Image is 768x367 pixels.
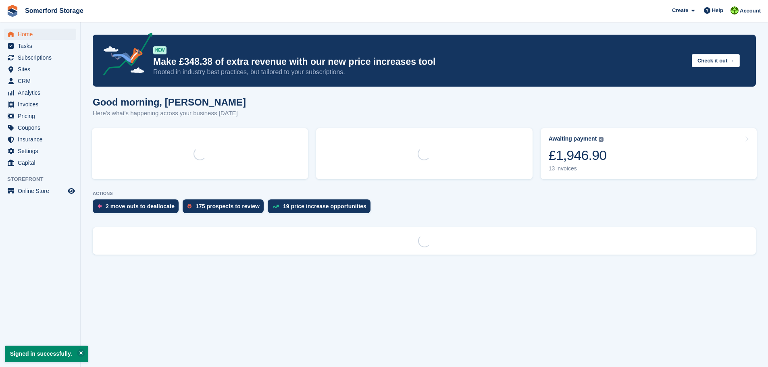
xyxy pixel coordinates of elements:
a: menu [4,134,76,145]
span: Account [740,7,761,15]
div: NEW [153,46,167,54]
span: Insurance [18,134,66,145]
span: Subscriptions [18,52,66,63]
img: price-adjustments-announcement-icon-8257ccfd72463d97f412b2fc003d46551f7dbcb40ab6d574587a9cd5c0d94... [96,33,153,79]
p: ACTIONS [93,191,756,196]
img: icon-info-grey-7440780725fd019a000dd9b08b2336e03edf1995a4989e88bcd33f0948082b44.svg [599,137,604,142]
a: menu [4,185,76,197]
a: Awaiting payment £1,946.90 13 invoices [541,128,757,179]
p: Here's what's happening across your business [DATE] [93,109,246,118]
p: Signed in successfully. [5,346,88,362]
div: 2 move outs to deallocate [106,203,175,209]
a: menu [4,40,76,52]
a: 2 move outs to deallocate [93,199,183,217]
span: Sites [18,64,66,75]
span: Analytics [18,87,66,98]
div: 19 price increase opportunities [283,203,366,209]
span: Coupons [18,122,66,133]
span: Tasks [18,40,66,52]
span: Create [672,6,688,15]
span: Pricing [18,110,66,122]
span: Invoices [18,99,66,110]
a: menu [4,122,76,133]
a: menu [4,110,76,122]
a: menu [4,87,76,98]
a: menu [4,157,76,168]
span: Online Store [18,185,66,197]
span: Capital [18,157,66,168]
img: stora-icon-8386f47178a22dfd0bd8f6a31ec36ba5ce8667c1dd55bd0f319d3a0aa187defe.svg [6,5,19,17]
span: Settings [18,145,66,157]
span: Help [712,6,723,15]
img: price_increase_opportunities-93ffe204e8149a01c8c9dc8f82e8f89637d9d84a8eef4429ea346261dce0b2c0.svg [273,205,279,208]
a: 175 prospects to review [183,199,268,217]
h1: Good morning, [PERSON_NAME] [93,97,246,108]
a: Somerford Storage [22,4,87,17]
a: menu [4,52,76,63]
div: 175 prospects to review [196,203,260,209]
img: Michael Llewellen Palmer [731,6,739,15]
span: Home [18,29,66,40]
a: menu [4,29,76,40]
img: move_outs_to_deallocate_icon-f764333ba52eb49d3ac5e1228854f67142a1ed5810a6f6cc68b1a99e826820c5.svg [98,204,102,209]
p: Make £348.38 of extra revenue with our new price increases tool [153,56,685,68]
a: Preview store [67,186,76,196]
div: £1,946.90 [549,147,607,164]
img: prospect-51fa495bee0391a8d652442698ab0144808aea92771e9ea1ae160a38d050c398.svg [187,204,191,209]
a: 19 price increase opportunities [268,199,375,217]
a: menu [4,99,76,110]
a: menu [4,64,76,75]
span: Storefront [7,175,80,183]
p: Rooted in industry best practices, but tailored to your subscriptions. [153,68,685,77]
div: Awaiting payment [549,135,597,142]
span: CRM [18,75,66,87]
button: Check it out → [692,54,740,67]
a: menu [4,75,76,87]
div: 13 invoices [549,165,607,172]
a: menu [4,145,76,157]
